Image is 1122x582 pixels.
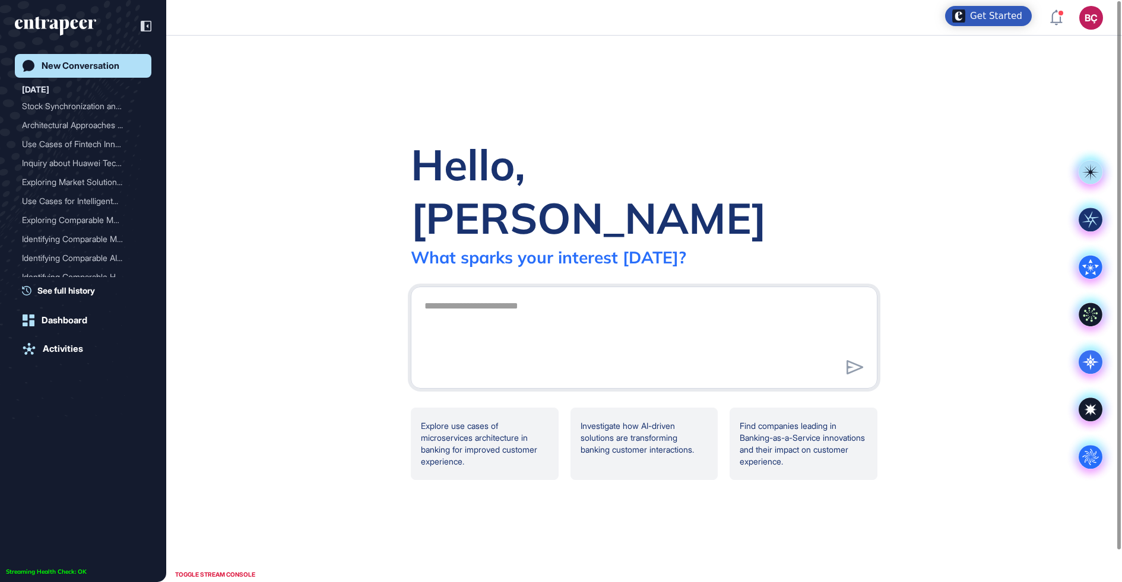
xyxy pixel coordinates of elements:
[22,97,144,116] div: Stock Synchronization and Order Management Technologies in E-commerce Multi-Marketplaces
[970,10,1022,22] div: Get Started
[22,268,135,287] div: Identifying Comparable HR...
[570,408,718,480] div: Investigate how AI-driven solutions are transforming banking customer interactions.
[411,138,877,244] div: Hello, [PERSON_NAME]
[42,315,87,326] div: Dashboard
[22,268,144,287] div: Identifying Comparable HR Platforms for Intelligent Automation and Workflow Orchestration
[22,284,151,297] a: See full history
[22,135,135,154] div: Use Cases of Fintech Inno...
[22,230,135,249] div: Identifying Comparable Ma...
[172,567,258,582] div: TOGGLE STREAM CONSOLE
[15,54,151,78] a: New Conversation
[22,116,144,135] div: Architectural Approaches to Enhance Customer Experience in Banking
[15,17,96,36] div: entrapeer-logo
[22,211,135,230] div: Exploring Comparable Mark...
[945,6,1032,26] div: Open Get Started checklist
[37,284,95,297] span: See full history
[411,247,686,268] div: What sparks your interest [DATE]?
[730,408,877,480] div: Find companies leading in Banking-as-a-Service innovations and their impact on customer experience.
[22,135,144,154] div: Use Cases of Fintech Innovations, Advanced Analytics, and Regulatory Technologies in Global Banki...
[15,337,151,361] a: Activities
[15,309,151,332] a: Dashboard
[22,154,144,173] div: Inquiry about Huawei Technologies
[22,97,135,116] div: Stock Synchronization and...
[22,192,144,211] div: Use Cases for Intelligent Automation and Workflow Orchestration in HR Platforms
[1079,6,1103,30] button: BÇ
[42,61,119,71] div: New Conversation
[22,82,49,97] div: [DATE]
[22,154,135,173] div: Inquiry about Huawei Tech...
[22,116,135,135] div: Architectural Approaches ...
[22,249,135,268] div: Identifying Comparable AI...
[411,408,559,480] div: Explore use cases of microservices architecture in banking for improved customer experience.
[22,211,144,230] div: Exploring Comparable Market Solutions for Intelligent Automation and Workflow Orchestration in HR
[952,9,965,23] img: launcher-image-alternative-text
[22,249,144,268] div: Identifying Comparable AI-Powered HR Platforms for Intelligent Automation and Workflow Orchestration
[22,230,144,249] div: Identifying Comparable Market Solutions for AI-Powered HR Platforms
[22,173,144,192] div: Exploring Market Solutions for Intelligent Automation and Workflow Orchestration in HR
[22,173,135,192] div: Exploring Market Solution...
[43,344,83,354] div: Activities
[22,192,135,211] div: Use Cases for Intelligent...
